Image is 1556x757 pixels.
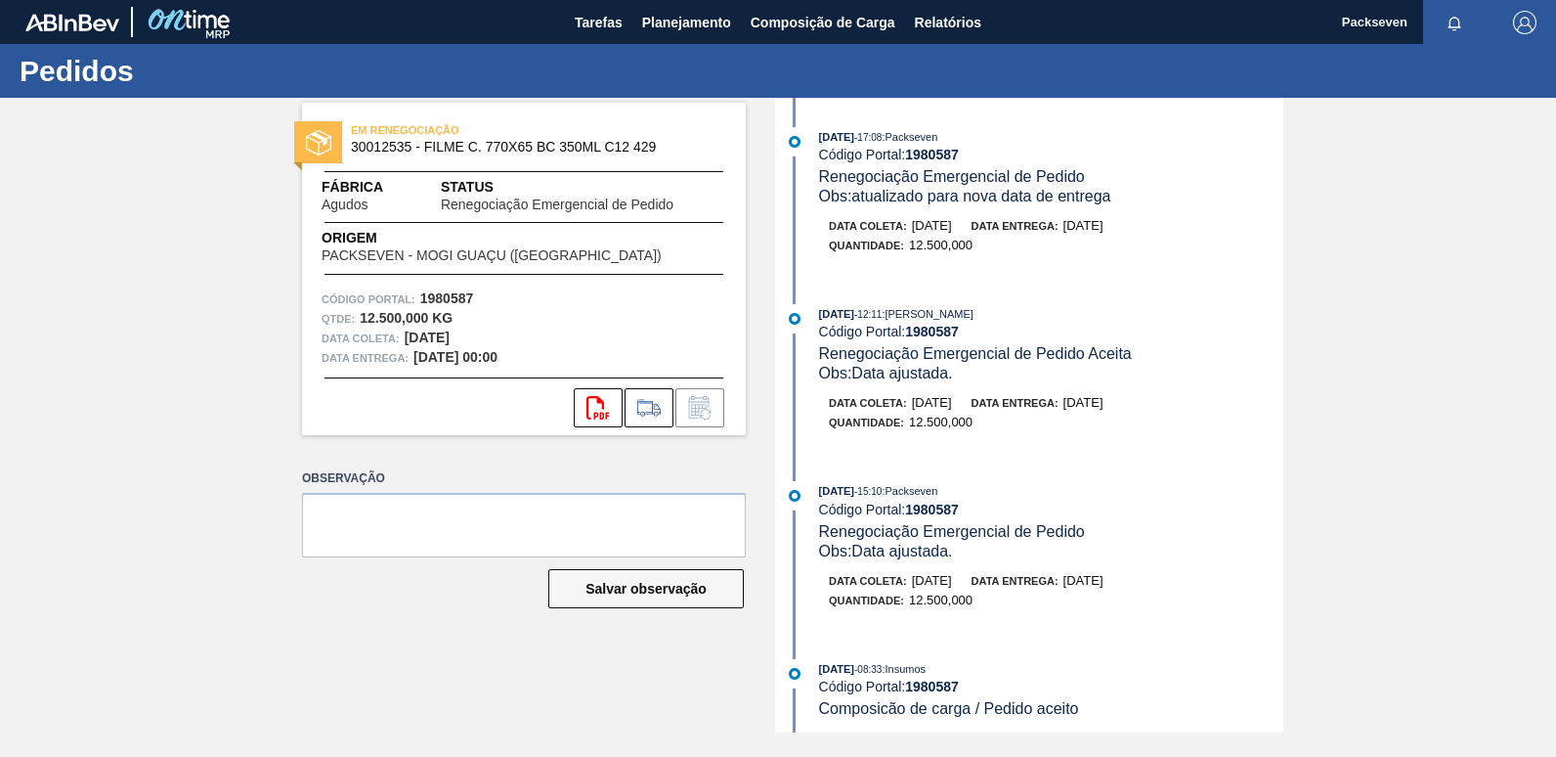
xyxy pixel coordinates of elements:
strong: [DATE] 00:00 [413,349,497,365]
span: Data coleta: [829,397,907,409]
img: atual [789,136,800,148]
span: : Insumos [882,663,926,675]
h1: Pedidos [20,60,367,82]
div: Código Portal: [819,679,1283,694]
span: Renegociação Emergencial de Pedido [819,168,1085,185]
img: Logout [1513,11,1536,34]
span: Data coleta: [322,329,400,348]
div: Informar alteração no pedido [675,388,724,427]
span: [DATE] [1063,395,1103,410]
div: Código Portal: [819,502,1283,517]
div: Abrir arquivo PDF [574,388,623,427]
span: [DATE] [912,573,952,588]
strong: [DATE] [405,330,450,345]
img: atual [789,490,800,502]
div: Ir para Composição de Carga [625,388,673,427]
span: Renegociação Emergencial de Pedido [441,198,673,212]
span: [DATE] [912,218,952,233]
span: Tarefas [575,11,623,34]
img: TNhmsLtSVTkK8tSr43FrP2fwEKptu5GPRR3wAAAABJRU5ErkJggg== [25,14,119,31]
span: Quantidade : [829,595,904,606]
label: Observação [302,465,746,493]
span: Qtde : [322,309,355,329]
span: Planejamento [642,11,731,34]
strong: 12.500,000 KG [360,310,453,326]
span: : Packseven [882,485,937,497]
img: status [306,130,331,156]
span: [DATE] [1063,218,1103,233]
strong: 1980587 [905,502,959,517]
span: 12.500,000 [909,415,972,429]
button: Salvar observação [548,569,744,608]
span: Relatórios [915,11,981,34]
strong: 1980587 [905,324,959,339]
span: 30012535 - FILME C. 770X65 BC 350ML C12 429 [351,140,706,155]
span: [DATE] [819,308,854,320]
span: Data entrega: [972,397,1059,409]
div: Código Portal: [819,147,1283,162]
span: Quantidade : [829,240,904,251]
span: [DATE] [819,485,854,497]
button: Notificações [1423,9,1486,36]
span: PACKSEVEN - MOGI GUAÇU ([GEOGRAPHIC_DATA]) [322,248,662,263]
span: Agudos [322,198,367,212]
span: [DATE] [819,663,854,675]
span: [DATE] [1063,573,1103,588]
span: - 15:10 [854,486,882,497]
span: Obs: Data ajustada. [819,543,953,559]
span: Código Portal: [322,289,415,309]
span: Composição de Carga [751,11,895,34]
span: 12.500,000 [909,593,972,607]
span: 12.500,000 [909,238,972,252]
img: atual [789,313,800,325]
span: Composição de Carga : [839,733,977,744]
div: Código Portal: [819,324,1283,339]
span: Data coleta: [829,575,907,587]
span: Obs: atualizado para nova data de entrega [819,188,1111,204]
span: [DATE] [912,395,952,410]
span: Quantidade : [829,417,904,428]
span: - 08:33 [854,664,882,675]
span: Data entrega: [972,575,1059,587]
span: Data entrega: [322,348,409,368]
span: - 17:08 [854,132,882,143]
span: EM RENEGOCIAÇÃO [351,120,625,140]
span: Composicão de carga / Pedido aceito [819,700,1079,717]
span: Origem [322,228,717,248]
span: Data entrega: [972,220,1059,232]
strong: 1980587 [420,290,474,306]
strong: 1980587 [905,679,959,694]
span: 1795604 [982,731,1032,745]
strong: 1980587 [905,147,959,162]
span: Obs: Data ajustada. [819,365,953,381]
span: Renegociação Emergencial de Pedido [819,523,1085,540]
span: : [PERSON_NAME] [882,308,973,320]
span: - 12:11 [854,309,882,320]
span: Status [441,177,726,198]
img: atual [789,668,800,680]
span: Renegociação Emergencial de Pedido Aceita [819,345,1132,362]
span: Fábrica [322,177,429,198]
span: Data coleta: [829,220,907,232]
span: : Packseven [882,131,937,143]
span: [DATE] [819,131,854,143]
